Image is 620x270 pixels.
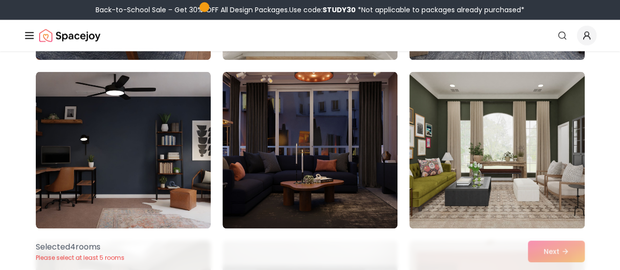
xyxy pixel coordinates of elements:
[39,25,100,45] img: Spacejoy Logo
[96,5,524,15] div: Back-to-School Sale – Get 30% OFF All Design Packages.
[356,5,524,15] span: *Not applicable to packages already purchased*
[36,72,211,228] img: Room room-49
[39,25,100,45] a: Spacejoy
[322,5,356,15] b: STUDY30
[223,72,397,228] img: Room room-50
[409,72,584,228] img: Room room-51
[36,241,124,253] p: Selected 4 room s
[289,5,356,15] span: Use code:
[36,254,124,262] p: Please select at least 5 rooms
[24,20,596,51] nav: Global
